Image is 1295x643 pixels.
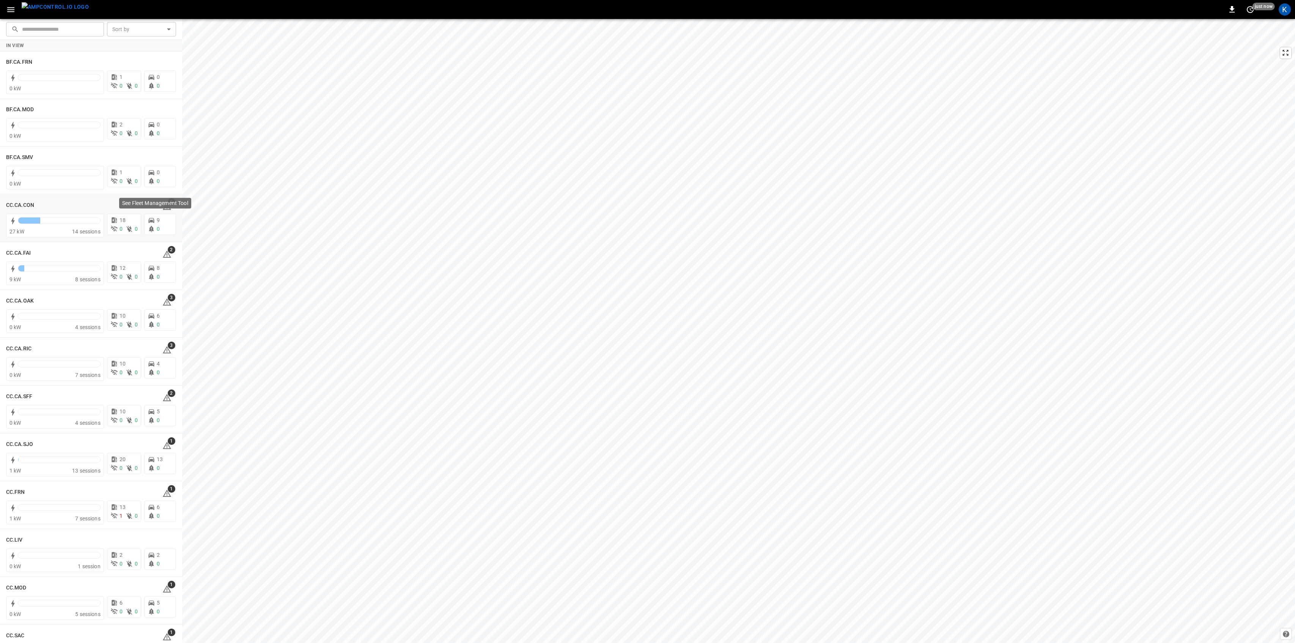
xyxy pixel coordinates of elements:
span: 18 [120,217,126,223]
span: 0 [157,74,160,80]
span: 10 [120,313,126,319]
span: 6 [157,313,160,319]
span: 0 [157,169,160,175]
span: 3 [168,342,175,349]
h6: CC.LIV [6,536,23,544]
span: 0 [135,83,138,89]
span: 0 kW [9,563,21,569]
span: 1 [120,513,123,519]
h6: CC.MOD [6,584,27,592]
span: 10 [120,408,126,414]
span: 0 [157,226,160,232]
span: 8 sessions [75,276,101,282]
h6: BF.CA.MOD [6,106,34,114]
span: 9 kW [9,276,21,282]
span: 27 kW [9,229,24,235]
span: 2 [157,552,160,558]
span: 0 [157,369,160,375]
span: 1 kW [9,515,21,522]
span: 0 [135,321,138,328]
span: 0 kW [9,372,21,378]
span: 0 [135,369,138,375]
span: 2 [120,121,123,128]
span: 0 kW [9,133,21,139]
h6: CC.CA.SFF [6,392,32,401]
span: 10 [120,361,126,367]
span: 7 sessions [75,372,101,378]
span: 0 [120,130,123,136]
strong: In View [6,43,24,48]
span: 0 [157,608,160,615]
span: 0 [120,417,123,423]
h6: CC.CA.SJO [6,440,33,449]
span: 14 sessions [72,229,101,235]
h6: CC.SAC [6,632,25,640]
span: 13 [157,456,163,462]
span: 1 [120,74,123,80]
span: 0 [120,561,123,567]
span: 0 [120,369,123,375]
h6: CC.CA.FAI [6,249,31,257]
h6: CC.CA.CON [6,201,34,210]
span: 0 [135,608,138,615]
span: 0 [135,130,138,136]
span: 1 kW [9,468,21,474]
span: 0 [157,561,160,567]
span: 0 [135,561,138,567]
h6: CC.FRN [6,488,25,496]
button: set refresh interval [1244,3,1256,16]
span: 7 sessions [75,515,101,522]
span: 0 [157,417,160,423]
span: 0 [157,83,160,89]
span: 0 [157,121,160,128]
span: 0 [120,83,123,89]
p: See Fleet Management Tool [122,199,188,207]
span: 0 [135,274,138,280]
span: 0 kW [9,611,21,617]
span: 6 [120,600,123,606]
span: 1 [168,437,175,445]
span: 0 [135,513,138,519]
span: 4 [157,361,160,367]
span: 0 [157,130,160,136]
span: 0 [135,226,138,232]
h6: CC.CA.RIC [6,345,31,353]
span: 0 [120,321,123,328]
span: just now [1253,3,1275,10]
span: 0 [157,178,160,184]
span: 2 [120,552,123,558]
span: 0 [120,274,123,280]
h6: BF.CA.SMV [6,153,33,162]
span: 13 sessions [72,468,101,474]
span: 5 sessions [75,611,101,617]
span: 3 [168,294,175,301]
span: 0 kW [9,420,21,426]
span: 4 sessions [75,324,101,330]
span: 2 [168,389,175,397]
span: 1 session [78,563,100,569]
span: 0 kW [9,85,21,91]
span: 0 [157,274,160,280]
span: 0 [157,465,160,471]
span: 9 [157,217,160,223]
h6: BF.CA.FRN [6,58,32,66]
span: 2 [168,246,175,254]
span: 0 [120,178,123,184]
span: 0 [135,417,138,423]
span: 4 sessions [75,420,101,426]
span: 8 [157,265,160,271]
span: 6 [157,504,160,510]
span: 5 [157,600,160,606]
span: 12 [120,265,126,271]
span: 0 [135,178,138,184]
span: 0 [120,608,123,615]
span: 0 kW [9,324,21,330]
h6: CC.CA.OAK [6,297,34,305]
img: ampcontrol.io logo [22,2,89,12]
span: 20 [120,456,126,462]
span: 0 [157,513,160,519]
span: 1 [168,485,175,493]
span: 1 [120,169,123,175]
span: 0 kW [9,181,21,187]
span: 0 [120,226,123,232]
